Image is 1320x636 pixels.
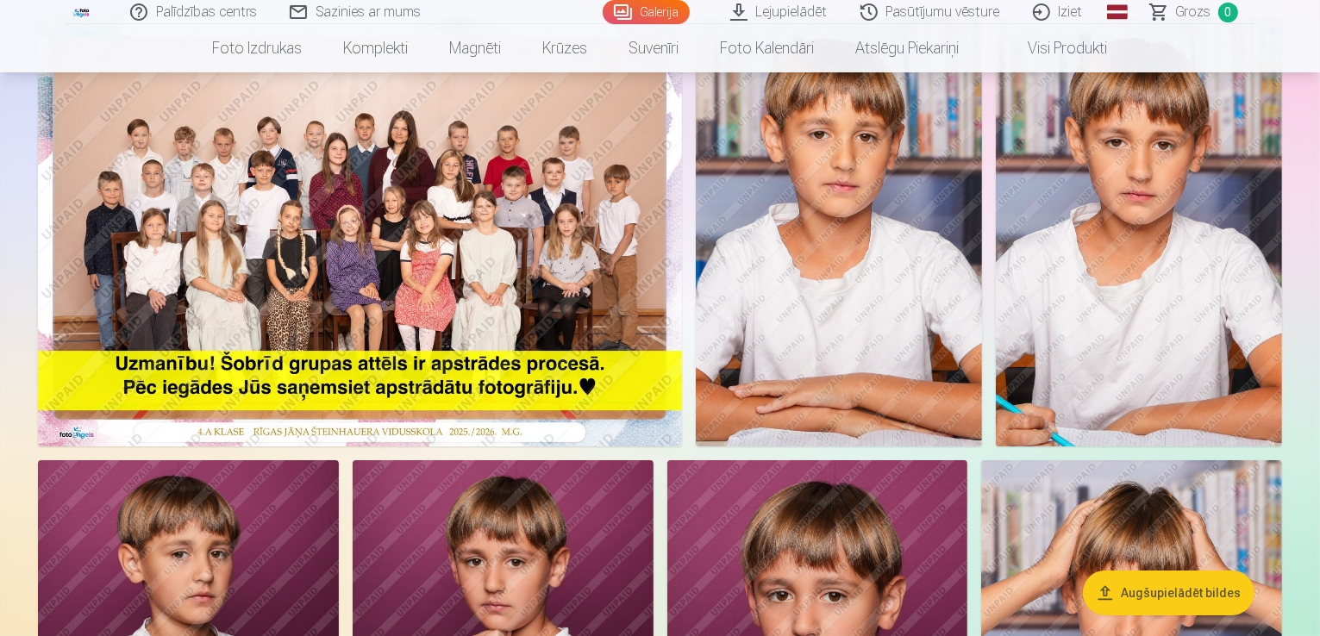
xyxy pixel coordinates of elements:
[1218,3,1238,22] span: 0
[980,24,1129,72] a: Visi produkti
[1083,571,1254,615] button: Augšupielādēt bildes
[700,24,835,72] a: Foto kalendāri
[192,24,323,72] a: Foto izdrukas
[835,24,980,72] a: Atslēgu piekariņi
[1176,2,1211,22] span: Grozs
[429,24,522,72] a: Magnēti
[522,24,609,72] a: Krūzes
[72,7,91,17] img: /fa1
[609,24,700,72] a: Suvenīri
[323,24,429,72] a: Komplekti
